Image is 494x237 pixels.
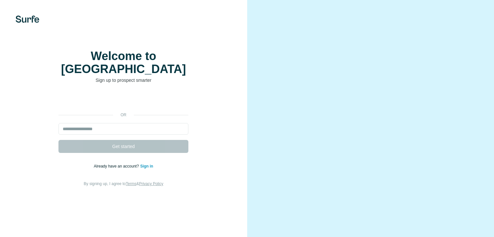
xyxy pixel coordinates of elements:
[139,181,163,186] a: Privacy Policy
[94,164,140,168] span: Already have an account?
[84,181,163,186] span: By signing up, I agree to &
[140,164,153,168] a: Sign in
[55,93,192,107] iframe: Sign in with Google Button
[16,16,39,23] img: Surfe's logo
[58,77,188,83] p: Sign up to prospect smarter
[113,112,134,118] p: or
[58,50,188,76] h1: Welcome to [GEOGRAPHIC_DATA]
[126,181,136,186] a: Terms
